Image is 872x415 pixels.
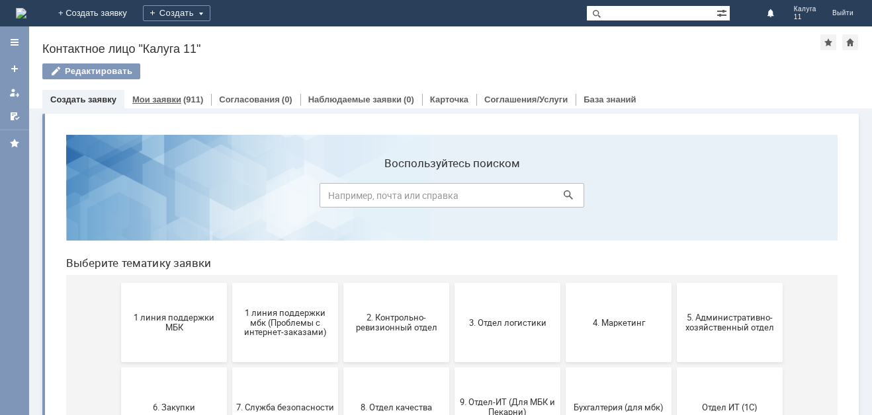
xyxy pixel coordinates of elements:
span: 8. Отдел качества [292,278,390,287]
a: Соглашения/Услуги [484,94,568,104]
a: Согласования [219,94,280,104]
span: 9. Отдел-ИТ (Для МБК и Пекарни) [403,273,501,293]
input: Например, почта или справка [264,59,529,83]
div: (911) [183,94,203,104]
button: 1 линия поддержки мбк (Проблемы с интернет-заказами) [177,159,283,238]
a: Мои согласования [4,106,25,127]
label: Воспользуйтесь поиском [264,32,529,46]
span: 3. Отдел логистики [403,193,501,203]
button: Это соглашение не активно! [510,328,616,407]
button: [PERSON_NAME]. Услуги ИТ для МБК (оформляет L1) [621,328,727,407]
a: Перейти на домашнюю страницу [16,8,26,19]
span: Калуга [794,5,816,13]
div: (0) [282,94,292,104]
a: Создать заявку [4,58,25,79]
div: Сделать домашней страницей [842,34,858,50]
span: 5. Административно-хозяйственный отдел [625,188,723,208]
button: 7. Служба безопасности [177,243,283,322]
span: 7. Служба безопасности [181,278,279,287]
a: База знаний [584,94,636,104]
button: 5. Административно-хозяйственный отдел [621,159,727,238]
span: [PERSON_NAME]. Услуги ИТ для МБК (оформляет L1) [625,352,723,382]
div: (0) [404,94,414,104]
button: Отдел-ИТ (Битрикс24 и CRM) [65,328,171,407]
span: 4. Маркетинг [514,193,612,203]
a: Создать заявку [50,94,116,104]
button: 8. Отдел качества [288,243,394,322]
span: Финансовый отдел [292,362,390,372]
button: Отдел-ИТ (Офис) [177,328,283,407]
button: Франчайзинг [399,328,505,407]
a: Наблюдаемые заявки [308,94,402,104]
a: Мои заявки [4,82,25,103]
img: logo [16,8,26,19]
span: 6. Закупки [69,278,167,287]
span: Отдел-ИТ (Офис) [181,362,279,372]
span: 1 линия поддержки МБК [69,188,167,208]
button: 4. Маркетинг [510,159,616,238]
a: Мои заявки [132,94,181,104]
span: Бухгалтерия (для мбк) [514,278,612,287]
span: Это соглашение не активно! [514,358,612,377]
span: 11 [794,13,816,21]
button: Отдел ИТ (1С) [621,243,727,322]
div: Контактное лицо "Калуга 11" [42,42,820,56]
a: Карточка [430,94,468,104]
div: Добавить в избранное [820,34,836,50]
span: Отдел ИТ (1С) [625,278,723,287]
header: Выберите тематику заявки [11,132,782,145]
span: 2. Контрольно-ревизионный отдел [292,188,390,208]
span: Расширенный поиск [717,6,730,19]
span: Франчайзинг [403,362,501,372]
button: 3. Отдел логистики [399,159,505,238]
button: 9. Отдел-ИТ (Для МБК и Пекарни) [399,243,505,322]
button: 1 линия поддержки МБК [65,159,171,238]
button: 2. Контрольно-ревизионный отдел [288,159,394,238]
button: Финансовый отдел [288,328,394,407]
button: 6. Закупки [65,243,171,322]
span: Отдел-ИТ (Битрикс24 и CRM) [69,358,167,377]
div: Создать [143,5,210,21]
span: 1 линия поддержки мбк (Проблемы с интернет-заказами) [181,183,279,213]
button: Бухгалтерия (для мбк) [510,243,616,322]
